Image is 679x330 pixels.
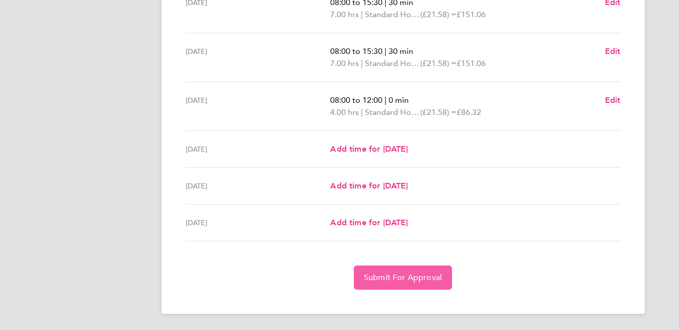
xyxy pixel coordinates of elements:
a: Add time for [DATE] [330,180,408,192]
span: Add time for [DATE] [330,181,408,190]
span: Edit [605,95,621,105]
span: | [385,46,387,56]
span: | [361,58,363,68]
span: Standard Hourly [365,106,420,118]
a: Add time for [DATE] [330,217,408,229]
div: [DATE] [186,143,331,155]
span: 30 min [389,46,413,56]
span: Add time for [DATE] [330,218,408,227]
span: 7.00 hrs [330,58,359,68]
span: £151.06 [457,58,486,68]
span: £151.06 [457,10,486,19]
span: (£21.58) = [420,10,457,19]
span: Standard Hourly [365,57,420,70]
span: | [361,10,363,19]
a: Add time for [DATE] [330,143,408,155]
div: [DATE] [186,94,331,118]
span: Submit For Approval [364,273,442,283]
span: 7.00 hrs [330,10,359,19]
div: [DATE] [186,45,331,70]
span: Add time for [DATE] [330,144,408,154]
a: Edit [605,45,621,57]
span: (£21.58) = [420,107,457,117]
span: | [385,95,387,105]
span: £86.32 [457,107,481,117]
span: 08:00 to 12:00 [330,95,383,105]
div: [DATE] [186,180,331,192]
span: 0 min [389,95,409,105]
span: (£21.58) = [420,58,457,68]
button: Submit For Approval [354,266,452,290]
a: Edit [605,94,621,106]
span: 08:00 to 15:30 [330,46,383,56]
div: [DATE] [186,217,331,229]
span: Edit [605,46,621,56]
span: | [361,107,363,117]
span: 4.00 hrs [330,107,359,117]
span: Standard Hourly [365,9,420,21]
